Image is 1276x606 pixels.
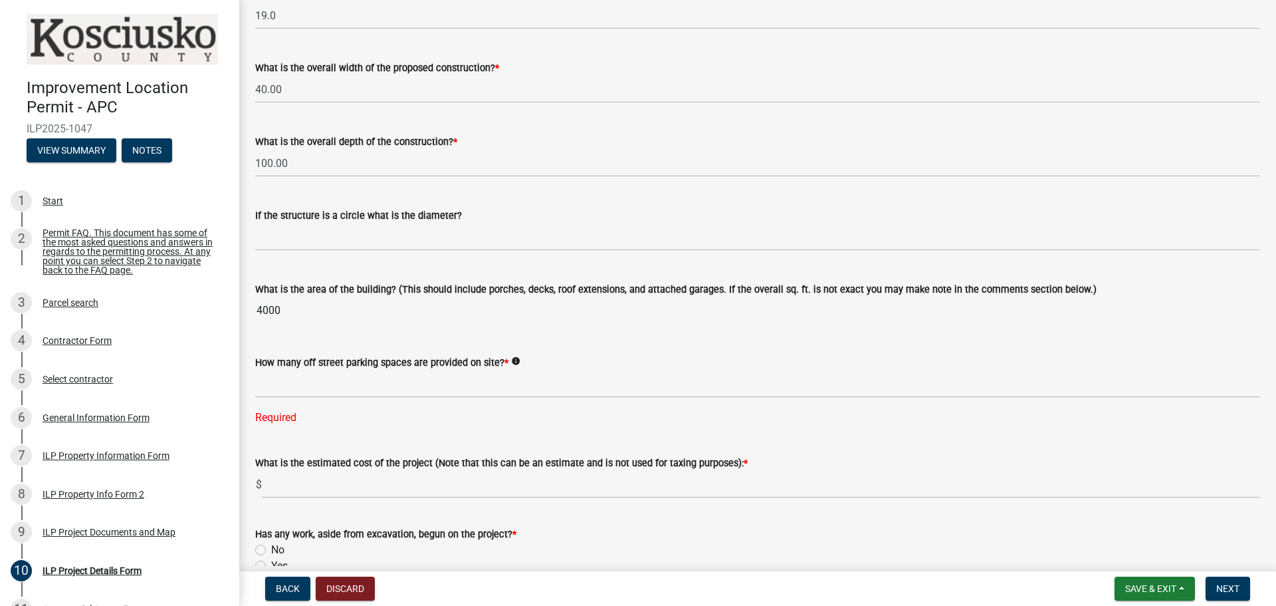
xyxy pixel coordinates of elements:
div: Select contractor [43,375,113,384]
label: If the structure is a circle what is the diameter? [255,212,462,221]
div: ILP Project Documents and Map [43,528,175,537]
div: Required [255,410,1260,426]
div: ILP Project Details Form [43,566,142,575]
div: Permit FAQ. This document has some of the most asked questions and answers in regards to the perm... [43,228,218,275]
span: Back [276,583,300,594]
div: General Information Form [43,413,150,422]
button: Save & Exit [1115,577,1195,601]
div: 1 [11,190,32,212]
button: Discard [316,577,375,601]
div: 7 [11,445,32,466]
div: 10 [11,560,32,581]
wm-modal-confirm: Notes [122,146,172,156]
div: ILP Property Information Form [43,451,169,460]
wm-modal-confirm: Summary [27,146,116,156]
label: What is the estimated cost of the project (Note that this can be an estimate and is not used for ... [255,459,748,468]
label: No [271,542,284,558]
i: info [511,357,520,366]
label: What is the overall depth of the construction? [255,138,457,147]
div: 6 [11,407,32,428]
div: ILP Property Info Form 2 [43,490,144,499]
label: What is the overall width of the proposed construction? [255,64,499,73]
button: View Summary [27,138,116,162]
span: ILP2025-1047 [27,122,213,135]
span: Next [1216,583,1239,594]
label: What is the area of the building? (This should include porches, decks, roof extensions, and attac... [255,285,1097,295]
div: Parcel search [43,298,98,307]
span: $ [255,471,263,498]
label: How many off street parking spaces are provided on site? [255,359,508,368]
div: 3 [11,292,32,313]
div: 2 [11,228,32,249]
div: 9 [11,522,32,543]
label: Has any work, aside from excavation, begun on the project? [255,530,516,539]
h4: Improvement Location Permit - APC [27,78,229,117]
label: Yes [271,558,288,574]
button: Notes [122,138,172,162]
span: Save & Exit [1125,583,1176,594]
div: 4 [11,330,32,351]
button: Next [1206,577,1250,601]
img: Kosciusko County, Indiana [27,14,218,65]
div: 5 [11,369,32,390]
div: 8 [11,484,32,505]
div: Contractor Form [43,336,112,345]
button: Back [265,577,310,601]
div: Start [43,196,63,206]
